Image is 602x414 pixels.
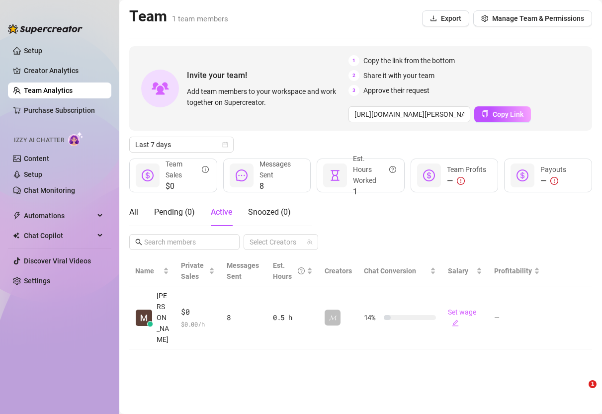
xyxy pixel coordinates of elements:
[423,169,435,181] span: dollar-circle
[166,159,209,180] div: Team Sales
[353,153,396,186] div: Est. Hours Worked
[540,175,566,187] div: —
[181,319,214,329] span: $ 0.00 /h
[452,320,459,327] span: edit
[24,277,50,285] a: Settings
[24,257,91,265] a: Discover Viral Videos
[363,85,430,96] span: Approve their request
[13,212,21,220] span: thunderbolt
[259,160,291,179] span: Messages Sent
[348,85,359,96] span: 3
[481,15,488,22] span: setting
[227,261,259,280] span: Messages Sent
[144,237,226,248] input: Search members
[129,206,138,218] div: All
[492,14,584,22] span: Manage Team & Permissions
[422,10,469,26] button: Export
[389,153,396,186] span: question-circle
[448,267,468,275] span: Salary
[448,308,476,327] a: Set wageedit
[236,169,248,181] span: message
[129,256,175,286] th: Name
[24,102,103,118] a: Purchase Subscription
[24,208,94,224] span: Automations
[329,312,336,323] span: 𝓜
[447,175,486,187] div: —
[227,312,261,323] div: 8
[430,15,437,22] span: download
[154,206,195,218] div: Pending ( 0 )
[550,177,558,185] span: exclamation-circle
[222,142,228,148] span: calendar
[488,286,546,349] td: —
[136,310,152,326] img: Maye Gemini
[364,267,416,275] span: Chat Conversion
[24,63,103,79] a: Creator Analytics
[24,170,42,178] a: Setup
[474,106,531,122] button: Copy Link
[24,86,73,94] a: Team Analytics
[187,69,348,82] span: Invite your team!
[68,132,84,146] img: AI Chatter
[273,312,313,323] div: 0.5 h
[353,186,396,198] span: 1
[187,86,344,108] span: Add team members to your workspace and work together on Supercreator.
[568,380,592,404] iframe: Intercom live chat
[447,166,486,173] span: Team Profits
[589,380,597,388] span: 1
[142,169,154,181] span: dollar-circle
[24,228,94,244] span: Chat Copilot
[348,70,359,81] span: 2
[211,207,232,217] span: Active
[135,239,142,246] span: search
[181,306,214,318] span: $0
[166,180,209,192] span: $0
[363,55,455,66] span: Copy the link from the bottom
[319,256,358,286] th: Creators
[473,10,592,26] button: Manage Team & Permissions
[307,239,313,245] span: team
[24,155,49,163] a: Content
[181,261,204,280] span: Private Sales
[540,166,566,173] span: Payouts
[248,207,291,217] span: Snoozed ( 0 )
[24,186,75,194] a: Chat Monitoring
[348,55,359,66] span: 1
[14,136,64,145] span: Izzy AI Chatter
[157,290,169,345] span: [PERSON_NAME]
[273,260,305,282] div: Est. Hours
[441,14,461,22] span: Export
[364,312,380,323] span: 14 %
[494,267,532,275] span: Profitability
[8,24,83,34] img: logo-BBDzfeDw.svg
[259,180,303,192] span: 8
[516,169,528,181] span: dollar-circle
[298,260,305,282] span: question-circle
[493,110,523,118] span: Copy Link
[482,110,489,117] span: copy
[24,47,42,55] a: Setup
[129,7,228,26] h2: Team
[457,177,465,185] span: exclamation-circle
[172,14,228,23] span: 1 team members
[363,70,434,81] span: Share it with your team
[13,232,19,239] img: Chat Copilot
[135,265,161,276] span: Name
[329,169,341,181] span: hourglass
[135,137,228,152] span: Last 7 days
[202,159,209,180] span: info-circle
